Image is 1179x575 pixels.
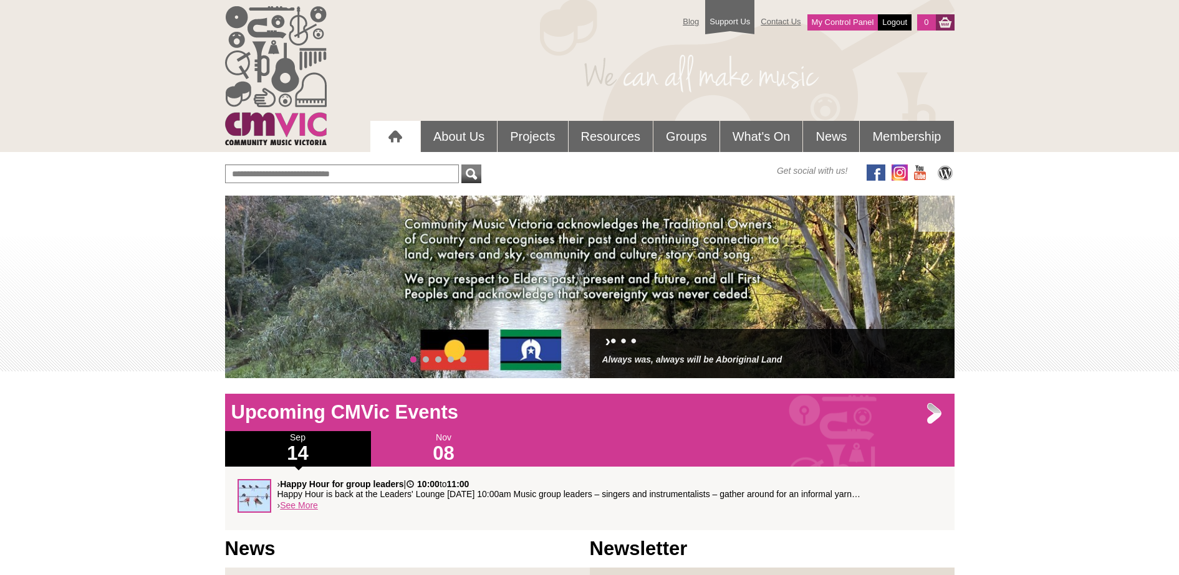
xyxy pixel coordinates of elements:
[225,6,327,145] img: cmvic_logo.png
[225,536,590,561] h1: News
[417,479,440,489] strong: 10:00
[676,11,705,32] a: Blog
[720,121,803,152] a: What's On
[238,479,271,513] img: Happy_Hour_sq.jpg
[777,164,848,177] span: Get social with us!
[754,11,807,32] a: Contact Us
[421,121,497,152] a: About Us
[610,331,637,350] a: • • •
[878,14,912,31] a: Logout
[602,354,782,364] a: Always was, always will be Aboriginal Land
[371,444,517,463] h1: 08
[280,479,403,489] strong: Happy Hour for group leaders
[238,479,942,518] div: ›
[371,431,517,467] div: Nov
[803,121,859,152] a: News
[447,479,469,489] strong: 11:00
[590,536,955,561] h1: Newsletter
[892,164,908,181] img: icon-instagram.png
[498,121,567,152] a: Projects
[280,500,318,510] a: See More
[936,164,955,181] img: CMVic Blog
[225,444,371,463] h1: 14
[917,14,935,31] a: 0
[225,431,371,467] div: Sep
[569,121,653,152] a: Resources
[860,121,953,152] a: Membership
[602,335,942,353] h2: ›
[277,479,942,499] p: › | to Happy Hour is back at the Leaders' Lounge [DATE] 10:00am Music group leaders – singers and...
[225,400,955,425] h1: Upcoming CMVic Events
[653,121,719,152] a: Groups
[807,14,878,31] a: My Control Panel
